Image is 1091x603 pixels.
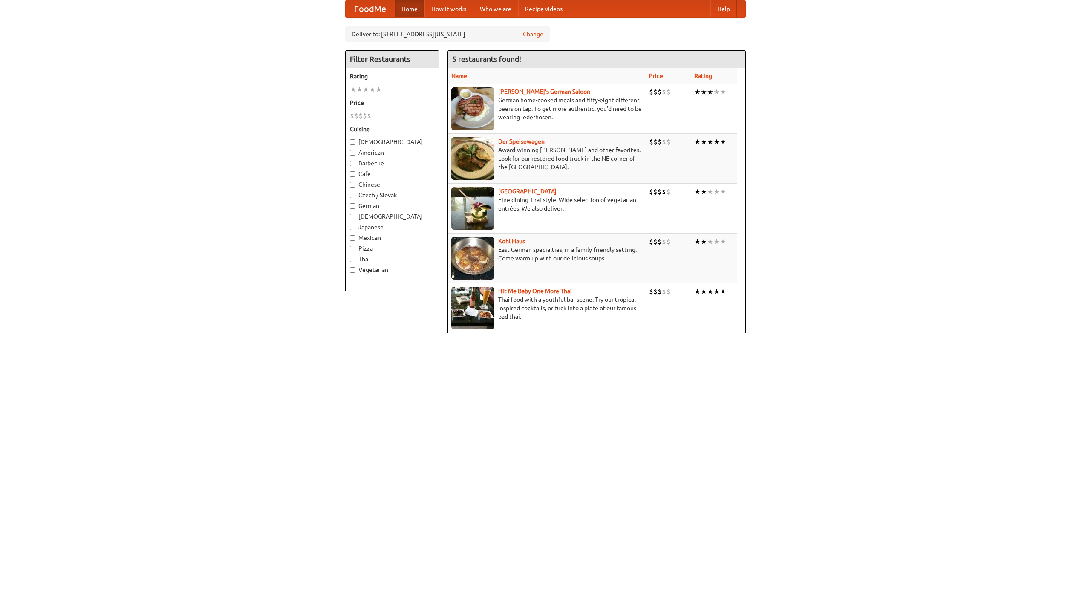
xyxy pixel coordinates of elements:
li: $ [649,137,653,147]
a: How it works [424,0,473,17]
li: ★ [694,187,701,196]
li: $ [653,287,658,296]
input: Czech / Slovak [350,193,355,198]
input: Chinese [350,182,355,188]
input: German [350,203,355,209]
img: kohlhaus.jpg [451,237,494,280]
li: $ [662,87,666,97]
li: $ [662,137,666,147]
li: ★ [707,237,713,246]
li: ★ [707,287,713,296]
li: ★ [713,137,720,147]
input: American [350,150,355,156]
li: ★ [707,187,713,196]
a: Help [710,0,737,17]
input: Mexican [350,235,355,241]
li: ★ [713,287,720,296]
input: [DEMOGRAPHIC_DATA] [350,139,355,145]
h4: Filter Restaurants [346,51,439,68]
li: $ [658,287,662,296]
label: Cafe [350,170,434,178]
a: Hit Me Baby One More Thai [498,288,572,294]
label: Thai [350,255,434,263]
input: Japanese [350,225,355,230]
li: $ [662,287,666,296]
li: $ [662,237,666,246]
label: [DEMOGRAPHIC_DATA] [350,138,434,146]
li: ★ [707,87,713,97]
a: Rating [694,72,712,79]
input: [DEMOGRAPHIC_DATA] [350,214,355,219]
ng-pluralize: 5 restaurants found! [452,55,521,63]
h5: Price [350,98,434,107]
li: ★ [375,85,382,94]
label: American [350,148,434,157]
input: Barbecue [350,161,355,166]
label: [DEMOGRAPHIC_DATA] [350,212,434,221]
b: [GEOGRAPHIC_DATA] [498,188,557,195]
li: ★ [369,85,375,94]
label: Pizza [350,244,434,253]
p: German home-cooked meals and fifty-eight different beers on tap. To get more authentic, you'd nee... [451,96,642,121]
li: $ [666,87,670,97]
li: ★ [701,137,707,147]
li: ★ [720,187,726,196]
a: Who we are [473,0,518,17]
label: Chinese [350,180,434,189]
img: speisewagen.jpg [451,137,494,180]
input: Thai [350,257,355,262]
a: Recipe videos [518,0,569,17]
li: ★ [707,137,713,147]
li: $ [367,111,371,121]
li: ★ [356,85,363,94]
img: babythai.jpg [451,287,494,329]
a: Price [649,72,663,79]
p: Fine dining Thai-style. Wide selection of vegetarian entrées. We also deliver. [451,196,642,213]
a: [PERSON_NAME]'s German Saloon [498,88,590,95]
li: ★ [350,85,356,94]
li: ★ [694,137,701,147]
label: Japanese [350,223,434,231]
li: ★ [694,237,701,246]
p: East German specialties, in a family-friendly setting. Come warm up with our delicious soups. [451,245,642,263]
h5: Cuisine [350,125,434,133]
li: ★ [720,137,726,147]
input: Pizza [350,246,355,251]
li: ★ [713,237,720,246]
a: FoodMe [346,0,395,17]
li: $ [662,187,666,196]
a: Change [523,30,543,38]
label: Vegetarian [350,265,434,274]
label: Mexican [350,234,434,242]
li: ★ [701,187,707,196]
h5: Rating [350,72,434,81]
a: Home [395,0,424,17]
li: $ [658,237,662,246]
a: Der Speisewagen [498,138,545,145]
li: $ [649,287,653,296]
input: Cafe [350,171,355,177]
li: $ [666,187,670,196]
div: Deliver to: [STREET_ADDRESS][US_STATE] [345,26,550,42]
a: Kohl Haus [498,238,525,245]
li: $ [666,287,670,296]
li: $ [658,87,662,97]
p: Award-winning [PERSON_NAME] and other favorites. Look for our restored food truck in the NE corne... [451,146,642,171]
li: ★ [720,287,726,296]
li: ★ [713,187,720,196]
label: German [350,202,434,210]
li: ★ [701,87,707,97]
li: ★ [701,237,707,246]
li: ★ [720,87,726,97]
li: ★ [713,87,720,97]
li: $ [363,111,367,121]
li: ★ [694,87,701,97]
li: $ [658,187,662,196]
li: $ [350,111,354,121]
img: esthers.jpg [451,87,494,130]
li: $ [649,237,653,246]
img: satay.jpg [451,187,494,230]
